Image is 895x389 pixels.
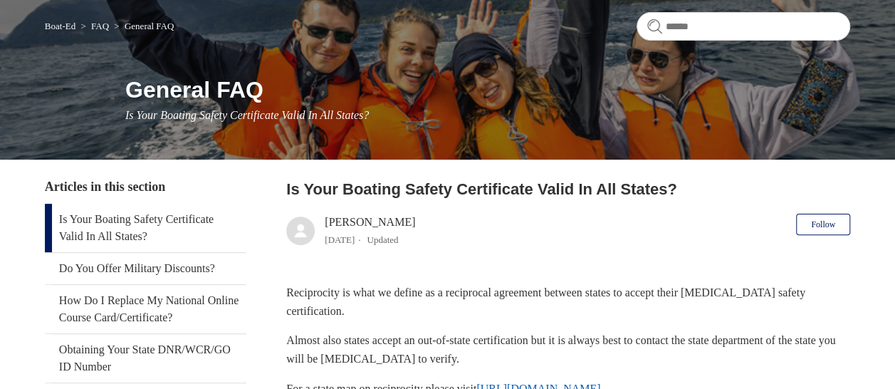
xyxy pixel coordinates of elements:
a: General FAQ [125,21,174,31]
h1: General FAQ [125,73,850,107]
a: Is Your Boating Safety Certificate Valid In All States? [45,204,246,252]
a: Boat-Ed [45,21,75,31]
li: FAQ [78,21,111,31]
time: 03/01/2024, 13:48 [325,234,355,245]
li: General FAQ [111,21,174,31]
div: [PERSON_NAME] [325,214,415,248]
a: How Do I Replace My National Online Course Card/Certificate? [45,285,246,333]
a: FAQ [91,21,109,31]
li: Updated [367,234,398,245]
p: Almost also states accept an out-of-state certification but it is always best to contact the stat... [286,331,850,368]
button: Follow Article [796,214,850,235]
span: Articles in this section [45,180,165,194]
h2: Is Your Boating Safety Certificate Valid In All States? [286,177,850,201]
input: Search [637,12,850,41]
a: Obtaining Your State DNR/WCR/GO ID Number [45,334,246,383]
a: Do You Offer Military Discounts? [45,253,246,284]
li: Boat-Ed [45,21,78,31]
span: Is Your Boating Safety Certificate Valid In All States? [125,109,369,121]
p: Reciprocity is what we define as a reciprocal agreement between states to accept their [MEDICAL_D... [286,284,850,320]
